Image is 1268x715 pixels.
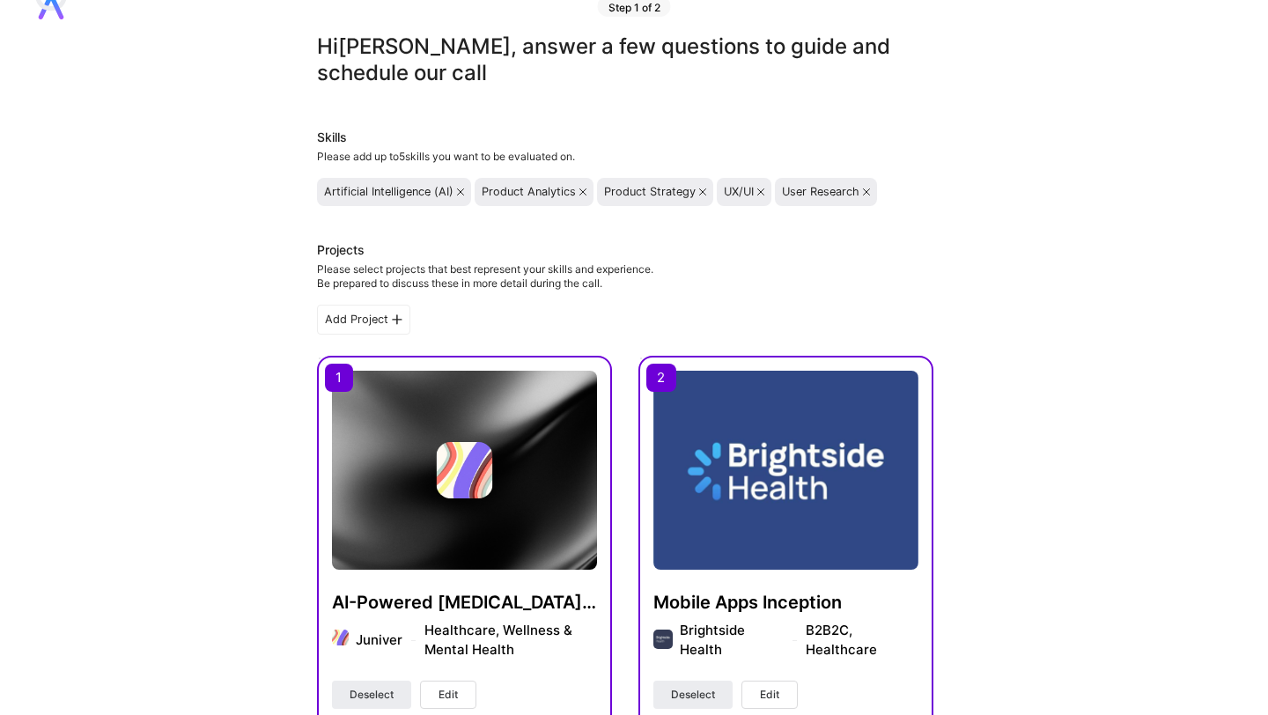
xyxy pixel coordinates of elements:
i: icon Close [757,188,764,195]
div: Brightside Health B2B2C, Healthcare [680,621,918,660]
div: Please select projects that best represent your skills and experience. Be prepared to discuss the... [317,262,653,291]
span: Deselect [350,687,394,703]
div: Product Strategy [604,185,696,199]
div: Skills [317,129,933,146]
i: icon Close [579,188,586,195]
h4: Mobile Apps Inception [653,591,918,614]
span: Deselect [671,687,715,703]
img: Mobile Apps Inception [653,371,918,570]
div: Artificial Intelligence (AI) [324,185,453,199]
button: Deselect [653,681,733,709]
div: Hi [PERSON_NAME] , answer a few questions to guide and schedule our call [317,33,933,86]
button: Deselect [332,681,411,709]
button: Edit [420,681,476,709]
img: Company logo [437,442,493,498]
div: Juniver Healthcare, Wellness & Mental Health [356,621,597,660]
i: icon Close [699,188,706,195]
span: Edit [439,687,458,703]
div: User Research [782,185,859,199]
div: Projects [317,241,365,259]
i: icon PlusBlackFlat [392,314,402,325]
span: Edit [760,687,779,703]
div: Please add up to 5 skills you want to be evaluated on. [317,150,933,164]
i: icon Close [863,188,870,195]
button: Edit [741,681,798,709]
h4: AI-Powered [MEDICAL_DATA] Recovery Coach [332,591,597,614]
img: Company logo [653,630,673,649]
div: Add Project [317,305,410,335]
div: UX/UI [724,185,754,199]
i: icon Close [457,188,464,195]
img: cover [332,371,597,570]
div: Product Analytics [482,185,576,199]
img: Company logo [332,630,349,646]
img: divider [411,640,416,641]
img: divider [792,640,797,641]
